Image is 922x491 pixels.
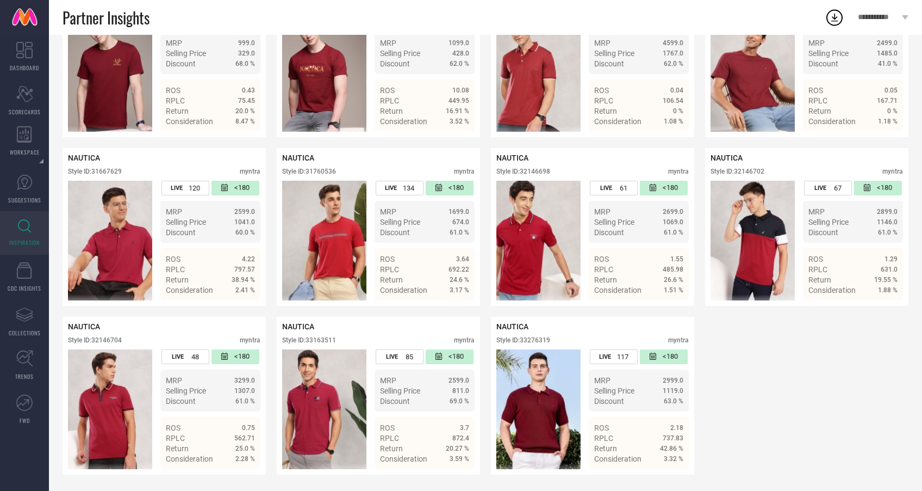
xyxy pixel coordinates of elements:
[68,181,152,300] div: Click to view image
[808,96,827,105] span: RPLC
[594,397,624,406] span: Discount
[242,424,255,432] span: 0.75
[242,87,255,94] span: 0.43
[166,397,196,406] span: Discount
[594,275,617,284] span: Return
[166,107,189,115] span: Return
[808,265,827,274] span: RPLC
[663,97,683,105] span: 106.54
[808,117,856,126] span: Consideration
[230,474,255,483] span: Details
[211,181,259,195] div: Number of days since the style was first listed on the platform
[235,118,255,125] span: 8.47 %
[670,87,683,94] span: 0.04
[380,39,396,47] span: MRP
[234,208,255,216] span: 2599.0
[386,353,398,360] span: LIVE
[434,474,469,483] a: Details
[235,107,255,115] span: 20.0 %
[668,168,689,175] div: myntra
[166,444,189,453] span: Return
[594,39,610,47] span: MRP
[881,266,898,273] span: 631.0
[808,218,849,226] span: Selling Price
[659,137,683,145] span: Details
[670,424,683,432] span: 2.18
[238,39,255,47] span: 999.0
[834,184,842,192] span: 67
[380,107,403,115] span: Return
[450,276,469,284] span: 24.6 %
[68,349,152,469] img: Style preview image
[171,185,183,192] span: LIVE
[446,107,469,115] span: 16.91 %
[10,64,39,72] span: DASHBOARD
[166,207,182,216] span: MRP
[282,12,366,132] div: Click to view image
[234,387,255,395] span: 1307.0
[235,455,255,463] span: 2.28 %
[454,168,475,175] div: myntra
[878,286,898,294] span: 1.88 %
[8,196,41,204] span: SUGGESTIONS
[673,107,683,115] span: 0 %
[450,229,469,236] span: 61.0 %
[648,137,683,145] a: Details
[496,349,581,469] div: Click to view image
[882,168,903,175] div: myntra
[711,168,764,175] div: Style ID: 32146702
[380,434,399,443] span: RPLC
[887,107,898,115] span: 0 %
[235,229,255,236] span: 60.0 %
[166,228,196,237] span: Discount
[166,434,185,443] span: RPLC
[600,185,612,192] span: LIVE
[862,305,898,314] a: Details
[877,97,898,105] span: 167.71
[452,87,469,94] span: 10.08
[282,336,336,344] div: Style ID: 33163511
[496,181,581,300] img: Style preview image
[166,265,185,274] span: RPLC
[460,424,469,432] span: 3.7
[594,376,610,385] span: MRP
[663,208,683,216] span: 2699.0
[660,445,683,452] span: 42.86 %
[166,424,180,432] span: ROS
[594,265,613,274] span: RPLC
[873,305,898,314] span: Details
[711,12,795,132] div: Click to view image
[877,39,898,47] span: 2499.0
[877,50,898,57] span: 1485.0
[166,86,180,95] span: ROS
[450,60,469,67] span: 62.0 %
[873,137,898,145] span: Details
[376,181,423,195] div: Number of days the style has been live on the platform
[594,386,634,395] span: Selling Price
[664,118,683,125] span: 1.08 %
[663,50,683,57] span: 1767.0
[617,353,628,361] span: 117
[594,286,641,294] span: Consideration
[594,228,624,237] span: Discount
[808,59,838,68] span: Discount
[166,275,189,284] span: Return
[450,286,469,294] span: 3.17 %
[664,397,683,405] span: 63.0 %
[434,137,469,145] a: Details
[380,455,427,463] span: Consideration
[664,286,683,294] span: 1.51 %
[166,255,180,263] span: ROS
[68,168,122,175] div: Style ID: 31667629
[63,7,149,29] span: Partner Insights
[426,181,474,195] div: Number of days since the style was first listed on the platform
[496,12,581,132] img: Style preview image
[640,349,688,364] div: Number of days since the style was first listed on the platform
[594,424,609,432] span: ROS
[434,305,469,314] a: Details
[594,86,609,95] span: ROS
[8,284,41,292] span: CDC INSIGHTS
[9,238,40,247] span: INSPIRATION
[808,228,838,237] span: Discount
[282,12,366,132] img: Style preview image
